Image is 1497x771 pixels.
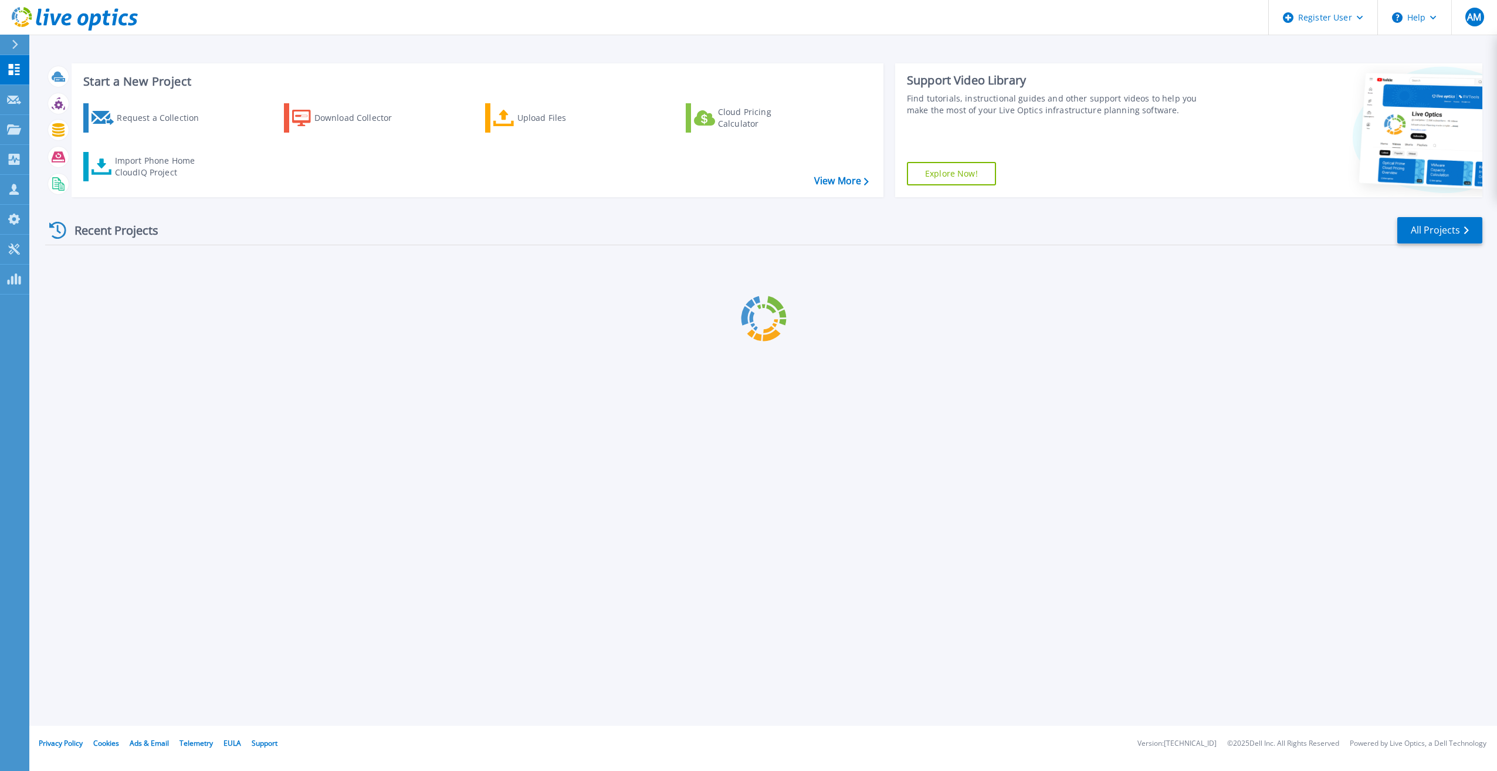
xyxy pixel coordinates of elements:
[93,738,119,748] a: Cookies
[517,106,611,130] div: Upload Files
[83,75,868,88] h3: Start a New Project
[117,106,211,130] div: Request a Collection
[284,103,415,133] a: Download Collector
[1467,12,1481,22] span: AM
[814,175,869,187] a: View More
[223,738,241,748] a: EULA
[252,738,277,748] a: Support
[485,103,616,133] a: Upload Files
[115,155,206,178] div: Import Phone Home CloudIQ Project
[686,103,817,133] a: Cloud Pricing Calculator
[1397,217,1482,244] a: All Projects
[130,738,169,748] a: Ads & Email
[83,103,214,133] a: Request a Collection
[1137,740,1217,748] li: Version: [TECHNICAL_ID]
[907,162,996,185] a: Explore Now!
[179,738,213,748] a: Telemetry
[1350,740,1486,748] li: Powered by Live Optics, a Dell Technology
[45,216,174,245] div: Recent Projects
[1227,740,1339,748] li: © 2025 Dell Inc. All Rights Reserved
[907,93,1210,116] div: Find tutorials, instructional guides and other support videos to help you make the most of your L...
[718,106,812,130] div: Cloud Pricing Calculator
[314,106,408,130] div: Download Collector
[39,738,83,748] a: Privacy Policy
[907,73,1210,88] div: Support Video Library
